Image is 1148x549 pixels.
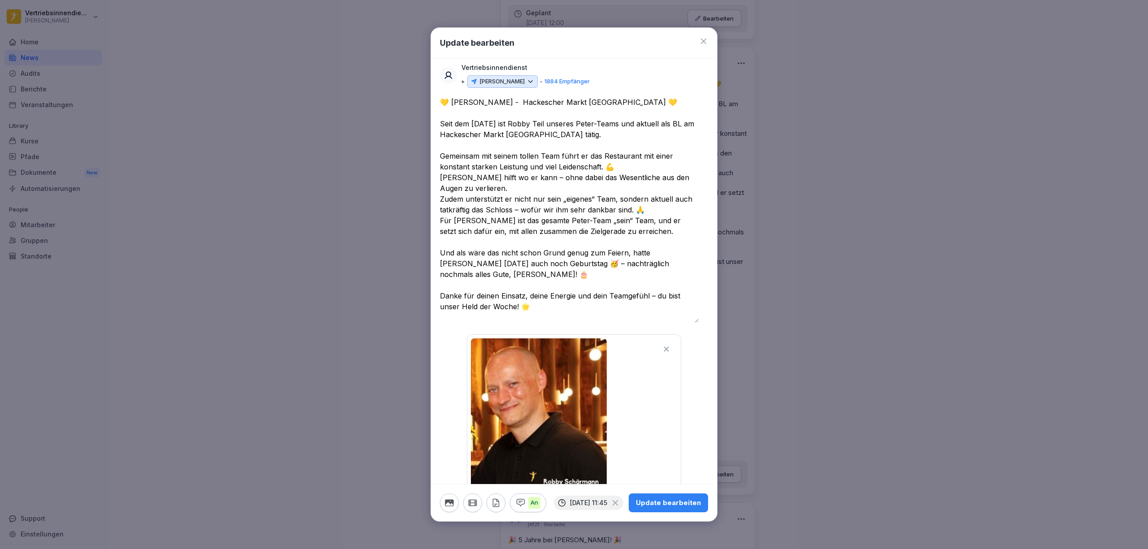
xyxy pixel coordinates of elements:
h1: Update bearbeiten [440,37,514,49]
p: Vertriebsinnendienst [461,63,527,73]
p: 1884 Empfänger [544,77,590,86]
p: [PERSON_NAME] [479,77,525,86]
button: Update bearbeiten [629,493,708,512]
button: An [510,493,546,512]
div: Update bearbeiten [636,498,701,508]
p: An [528,497,540,509]
img: ton0e2mnk6pnzrk81u6l0dam.png [471,338,607,496]
p: [DATE] 11:45 [570,499,607,506]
